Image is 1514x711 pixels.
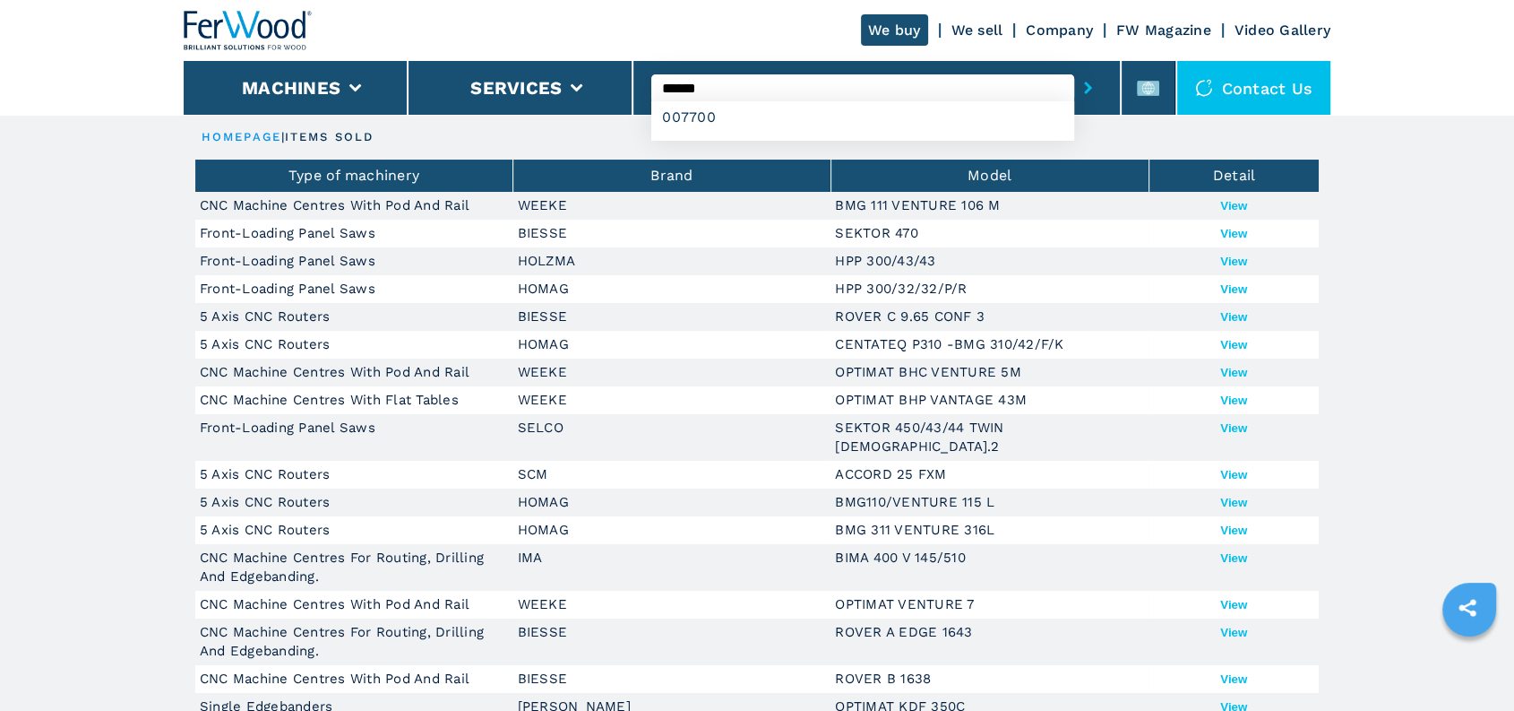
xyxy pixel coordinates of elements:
p: WEEKE [518,595,827,614]
p: items sold [285,129,374,145]
p: CNC Machine Centres With Flat Tables [200,391,509,410]
p: BIESSE [518,224,827,243]
a: FW Magazine [1116,22,1211,39]
p: HPP 300/43/43 [835,252,1144,271]
p: BMG 111 VENTURE 106 M [835,196,1144,215]
p: SEKTOR 450/43/44 TWIN [DEMOGRAPHIC_DATA].2 [835,419,1144,456]
button: View [1220,598,1247,611]
p: OPTIMAT BHC VENTURE 5M [835,363,1144,382]
iframe: Chat [1438,630,1501,698]
p: IMA [518,549,827,568]
p: SEKTOR 470 [835,224,1144,243]
th: Type of machinery [195,160,513,192]
a: Video Gallery [1234,22,1330,39]
p: CNC Machine Centres With Pod And Rail [200,670,509,689]
p: HOMAG [518,521,827,540]
p: SELCO [518,419,827,438]
p: HOLZMA [518,252,827,271]
img: Contact us [1195,79,1213,97]
p: HOMAG [518,493,827,512]
p: WEEKE [518,196,827,215]
p: CNC Machine Centres For Routing, Drilling And Edgebanding. [200,549,509,586]
p: Front-Loading Panel Saws [200,280,509,299]
p: CNC Machine Centres With Pod And Rail [200,363,509,382]
button: View [1220,310,1247,324]
p: 5 Axis CNC Routers [200,521,509,540]
span: | [281,130,285,143]
th: Detail [1148,160,1319,192]
p: ROVER C 9.65 CONF 3 [835,308,1144,326]
button: View [1220,394,1247,407]
button: View [1220,255,1247,268]
p: Front-Loading Panel Saws [200,252,509,271]
button: View [1220,524,1247,537]
p: BIMA 400 V 145/510 [835,549,1144,568]
a: We buy [861,14,928,46]
button: View [1220,672,1247,686]
button: View [1220,468,1247,481]
p: BIESSE [518,670,827,689]
p: 5 Axis CNC Routers [200,308,509,326]
button: View [1220,421,1247,435]
p: Front-Loading Panel Saws [200,224,509,243]
p: HPP 300/32/32/P/R [835,280,1144,299]
p: CNC Machine Centres For Routing, Drilling And Edgebanding. [200,623,509,661]
p: ACCORD 25 FXM [835,465,1144,484]
p: 5 Axis CNC Routers [200,465,509,484]
p: 5 Axis CNC Routers [200,493,509,512]
p: HOMAG [518,280,827,299]
p: SCM [518,465,827,484]
button: View [1220,366,1247,379]
p: BIESSE [518,308,827,326]
button: Services [470,77,562,99]
p: BIESSE [518,623,827,642]
button: View [1220,496,1247,509]
p: OPTIMAT BHP VANTAGE 43M [835,391,1144,410]
p: 5 Axis CNC Routers [200,335,509,354]
p: HOMAG [518,335,827,354]
p: CENTATEQ P310 -BMG 310/42/F/K [835,335,1144,354]
a: sharethis [1445,585,1490,630]
p: BMG 311 VENTURE 316L [835,521,1144,540]
p: WEEKE [518,391,827,410]
div: 007700 [651,101,1073,134]
p: CNC Machine Centres With Pod And Rail [200,595,509,614]
div: Contact us [1177,61,1331,115]
button: Machines [242,77,340,99]
button: View [1220,551,1247,565]
th: Model [830,160,1148,192]
img: Ferwood [184,11,313,50]
button: View [1220,626,1247,639]
th: Brand [513,160,831,192]
a: HOMEPAGE [202,130,281,143]
p: CNC Machine Centres With Pod And Rail [200,196,509,215]
p: OPTIMAT VENTURE 7 [835,595,1144,614]
p: WEEKE [518,363,827,382]
button: submit-button [1074,67,1102,108]
button: View [1220,227,1247,240]
a: We sell [951,22,1003,39]
p: Front-Loading Panel Saws [200,419,509,438]
p: BMG110/VENTURE 115 L [835,493,1144,512]
button: View [1220,199,1247,212]
p: ROVER B 1638 [835,670,1144,689]
button: View [1220,282,1247,296]
p: ROVER A EDGE 1643 [835,623,1144,642]
a: Company [1026,22,1093,39]
button: View [1220,338,1247,351]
